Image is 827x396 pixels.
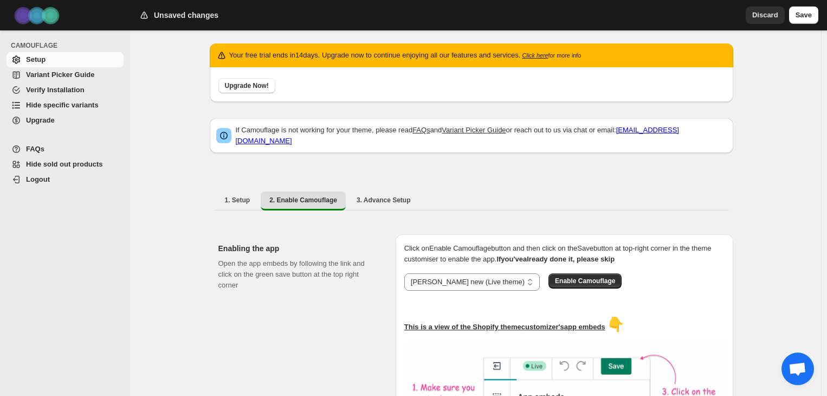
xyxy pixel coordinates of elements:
span: 3. Advance Setup [357,196,411,205]
button: Enable Camouflage [548,273,622,289]
span: CAMOUFLAGE [11,41,125,50]
p: Your free trial ends in 14 days. Upgrade now to continue enjoying all our features and services. [229,50,582,61]
span: Discard [752,10,778,21]
span: 👇 [607,316,624,333]
a: Enable Camouflage [548,277,622,285]
span: FAQs [26,145,44,153]
span: Enable Camouflage [555,277,615,285]
span: Logout [26,175,50,183]
span: 2. Enable Camouflage [269,196,337,205]
span: Upgrade [26,116,55,124]
span: Variant Picker Guide [26,71,94,79]
span: Verify Installation [26,86,85,94]
span: Setup [26,55,46,63]
a: Hide sold out products [7,157,124,172]
a: Variant Picker Guide [7,67,124,82]
button: Save [789,7,818,24]
u: This is a view of the Shopify theme customizer's app embeds [404,323,605,331]
a: Hide specific variants [7,98,124,113]
a: FAQs [412,126,430,134]
h2: Unsaved changes [154,10,218,21]
a: Verify Installation [7,82,124,98]
span: Hide specific variants [26,101,99,109]
small: for more info [520,52,581,59]
b: If you've already done it, please skip [496,255,615,263]
a: FAQs [7,142,124,157]
a: Click here [522,52,548,59]
span: Save [796,10,812,21]
span: 1. Setup [225,196,250,205]
p: If Camouflage is not working for your theme, please read and or reach out to us via chat or email: [236,125,727,146]
p: Click on Enable Camouflage button and then click on the Save button at top-right corner in the th... [404,243,725,265]
a: Variant Picker Guide [442,126,506,134]
a: Logout [7,172,124,187]
h2: Enabling the app [218,243,378,254]
div: Open chat [781,353,814,385]
a: Setup [7,52,124,67]
a: Upgrade [7,113,124,128]
button: Upgrade Now! [218,78,275,93]
button: Discard [746,7,785,24]
span: Hide sold out products [26,160,103,168]
span: Upgrade Now! [225,81,269,90]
